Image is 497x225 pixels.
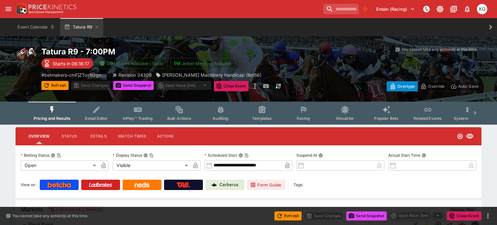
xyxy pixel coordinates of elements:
span: Racing [297,116,310,121]
button: more [484,212,492,220]
img: PriceKinetics [28,5,76,9]
button: No Bookmarks [360,4,370,14]
img: Cerberus [212,182,217,187]
button: open drawer [3,3,14,15]
h5: Markets [21,206,43,213]
img: Ladbrokes [89,182,112,187]
span: Auditing [213,116,228,121]
button: Suspend At [318,153,323,158]
a: Form Guide [247,180,285,190]
button: Display filter [446,204,479,215]
div: Open [21,160,98,171]
div: split button [156,81,211,90]
p: Betting Status [21,152,50,158]
p: Override [428,83,445,90]
button: SRM Prices Available (Top4) [96,58,168,69]
img: TabNZ [177,182,190,187]
p: Copy To Clipboard [41,72,108,78]
label: Tags: [293,180,303,190]
span: Templates [252,116,272,121]
img: Sportsbook Management [28,11,63,14]
button: Select Tenant [372,4,419,14]
img: horse_racing.png [16,47,36,67]
span: System Controls [454,116,485,121]
p: Scheduled Start [204,152,237,158]
button: Copy To Clipboard [57,153,61,158]
button: Event Calendar [14,18,59,36]
button: Jetbet Meeting Available [170,58,236,69]
div: Visible [113,160,190,171]
svg: Visible [466,132,474,140]
img: jetbet-logo.svg [174,60,180,67]
button: Close Event [214,81,248,91]
button: NOT Connected to PK [421,3,432,15]
button: Status [55,129,84,144]
button: Actions [151,129,181,144]
span: Simulator [336,116,354,121]
button: Match Times [113,129,151,144]
input: search [323,4,359,14]
p: Actual Start Time [388,152,420,158]
label: View on : [21,180,37,190]
span: Popular Bets [374,116,398,121]
button: Documentation [448,3,459,15]
button: Send Snapshot [346,211,387,220]
div: Start From [387,81,481,91]
button: Display StatusCopy To Clipboard [143,153,148,158]
button: Overtype [387,81,418,91]
button: more [251,81,259,91]
span: Detail Editor [85,116,108,121]
p: Display Status [113,152,142,158]
button: Actual Start Time [422,153,426,158]
svg: Open [457,133,463,140]
p: Suspend At [296,152,317,158]
button: Auto-Save [447,81,481,91]
p: Starts in 06:16:17 [53,60,89,67]
a: Cerberus [205,180,244,190]
img: Betcha [48,182,71,187]
button: Notifications [461,3,473,15]
button: Send Snapshot [113,81,154,90]
button: Betting StatusCopy To Clipboard [51,153,55,158]
p: Revision 34309 [118,72,152,78]
button: Override [417,81,447,91]
button: Refresh [41,81,69,90]
span: Pricing and Results [34,116,71,121]
img: Neds [135,182,149,187]
div: Kevin Gutschlag [477,4,487,14]
div: John Sanderson Machinery Handicap (Bm56) [156,72,261,78]
button: Refresh [274,211,302,220]
span: Bulk Actions [167,116,191,121]
button: Overview [23,129,55,144]
div: split button [389,211,444,220]
p: Auto-Save [458,83,479,90]
button: Tatura R9 [60,18,103,36]
button: Details [84,129,113,144]
div: 2 Groups 2 Markets [49,206,102,213]
button: Close Event [447,211,481,220]
h2: Copy To Clipboard [41,47,261,57]
button: Scheduled StartCopy To Clipboard [238,153,243,158]
p: [PERSON_NAME] Machinery Handicap (Bm56) [162,72,261,78]
span: InPlay™ Trading [123,116,153,121]
p: You cannot take any action(s) at this time. [402,47,478,52]
div: Event type filters [28,102,469,125]
img: PriceKinetics Logo [14,3,27,16]
button: Copy To Clipboard [149,153,154,158]
p: Overtype [397,83,415,90]
button: Toggle light/dark mode [434,3,446,15]
span: Related Events [414,116,442,121]
button: Kevin Gutschlag [475,2,489,16]
p: You cannot take any action(s) at this time. [12,213,88,219]
button: Copy To Clipboard [244,153,249,158]
p: Cerberus [219,182,238,188]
